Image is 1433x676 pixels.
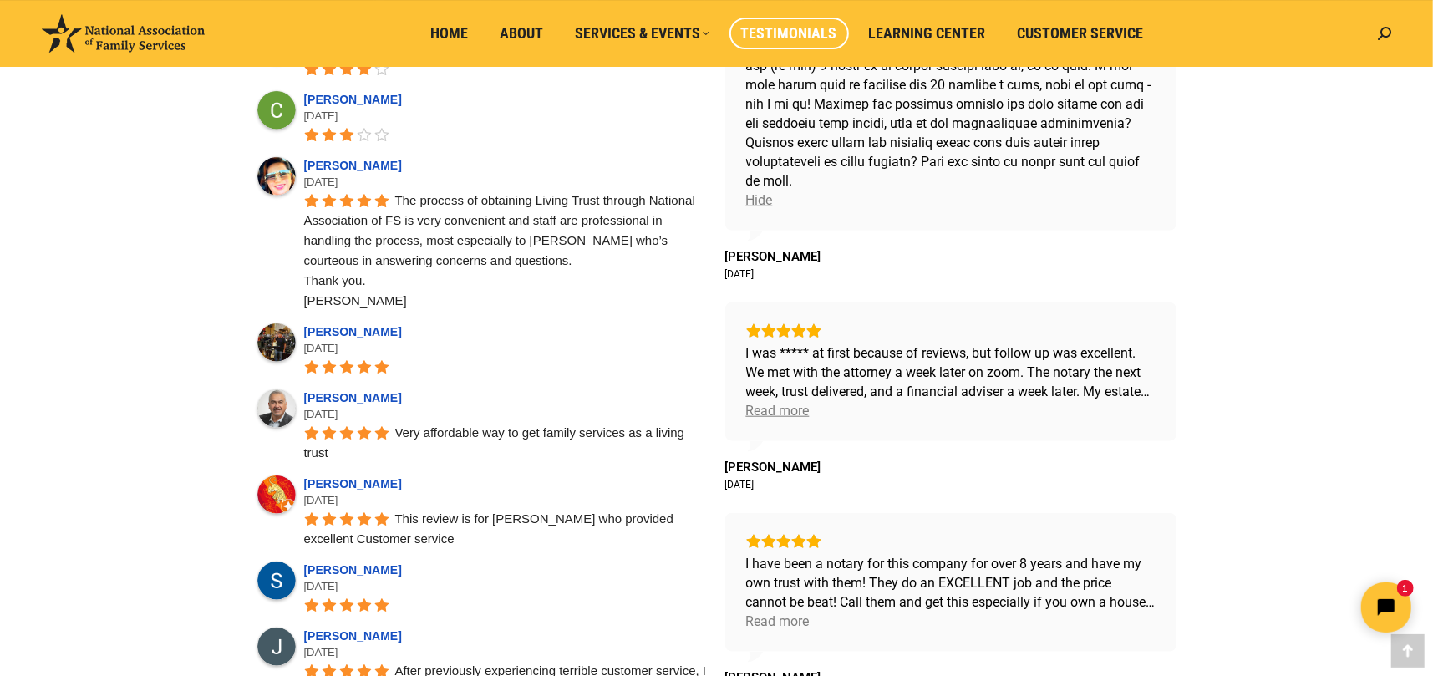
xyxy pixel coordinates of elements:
span: Learning Center [869,24,986,43]
a: Home [419,18,480,49]
a: [PERSON_NAME] [304,391,407,404]
div: Hide [746,191,773,210]
div: [DATE] [304,174,709,191]
span: Services & Events [576,24,709,43]
div: I was ***** at first because of reviews, but follow up was excellent. We met with the attorney a ... [746,343,1156,401]
div: [DATE] [725,478,755,491]
div: [DATE] [304,492,709,509]
div: [DATE] [304,406,709,423]
span: [PERSON_NAME] [725,249,821,264]
div: Rating: 5.0 out of 5 [746,323,1156,338]
a: Review by Suzanne W [725,249,821,264]
span: Home [431,24,469,43]
img: National Association of Family Services [42,14,205,53]
a: [PERSON_NAME] [304,325,407,338]
div: [DATE] [725,267,755,281]
a: [PERSON_NAME] [304,629,407,643]
a: [PERSON_NAME] [304,477,407,490]
iframe: Tidio Chat [1138,568,1425,647]
span: The process of obtaining Living Trust through National Association of FS is very convenient and s... [304,193,699,308]
span: Very affordable way to get family services as a living trust [304,425,689,460]
a: [PERSON_NAME] [304,563,407,577]
a: Customer Service [1006,18,1156,49]
span: About [501,24,544,43]
span: This review is for [PERSON_NAME] who provided excellent Customer service [304,511,678,546]
a: [PERSON_NAME] [304,159,407,172]
a: About [489,18,556,49]
div: [DATE] [304,108,709,125]
div: I have been a notary for this company for over 8 years and have my own trust with them! They do a... [746,554,1156,612]
span: Customer Service [1018,24,1144,43]
a: Testimonials [729,18,849,49]
div: [DATE] [304,340,709,357]
a: Learning Center [857,18,998,49]
div: [DATE] [304,644,709,661]
a: [PERSON_NAME] [304,93,407,106]
span: [PERSON_NAME] [725,460,821,475]
div: Read more [746,401,810,420]
div: Rating: 5.0 out of 5 [746,534,1156,549]
div: [DATE] [304,578,709,595]
div: Read more [746,612,810,631]
span: Testimonials [741,24,837,43]
a: Review by Kathryn F [725,460,821,475]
